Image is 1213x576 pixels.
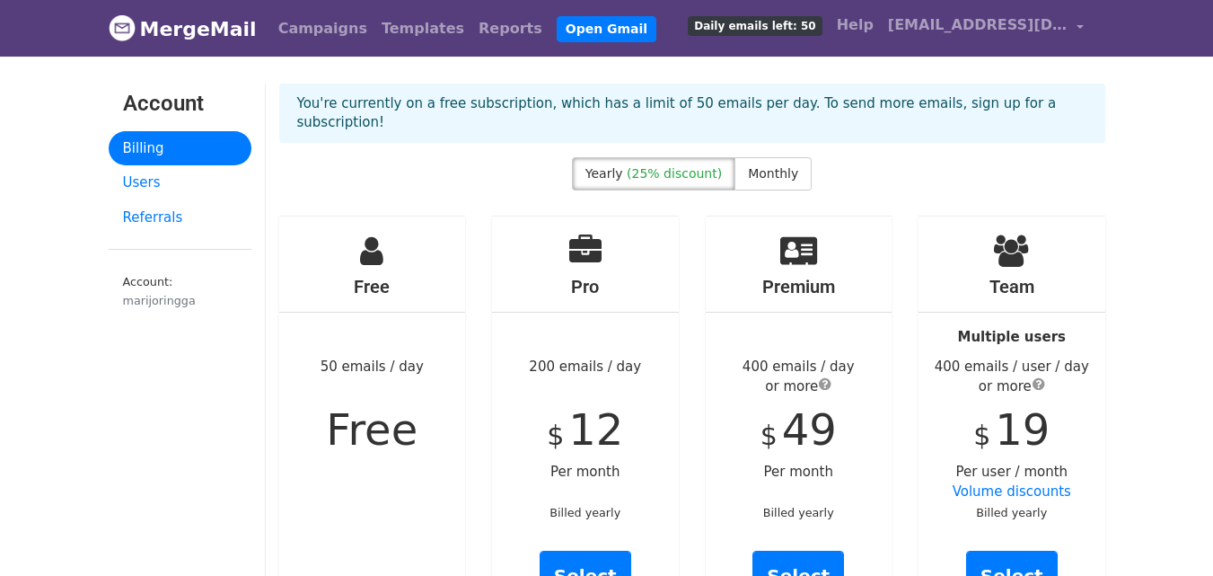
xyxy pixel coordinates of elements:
div: 400 emails / user / day or more [919,357,1105,397]
span: Free [326,404,418,455]
h4: Premium [706,276,892,297]
a: MergeMail [109,10,257,48]
a: Templates [374,11,471,47]
a: Users [109,165,251,200]
small: Billed yearly [976,506,1047,519]
span: $ [973,420,990,451]
small: Account: [123,275,237,309]
a: [EMAIL_ADDRESS][DOMAIN_NAME] [881,7,1091,49]
a: Help [830,7,881,43]
span: (25% discount) [627,166,722,181]
strong: Multiple users [958,329,1066,345]
span: [EMAIL_ADDRESS][DOMAIN_NAME] [888,14,1068,36]
a: Open Gmail [557,16,656,42]
span: 49 [782,404,837,455]
span: 19 [995,404,1050,455]
div: 400 emails / day or more [706,357,892,397]
span: $ [760,420,778,451]
small: Billed yearly [549,506,620,519]
span: Monthly [748,166,798,181]
a: Referrals [109,200,251,235]
span: Daily emails left: 50 [688,16,822,36]
span: $ [547,420,564,451]
span: 12 [568,404,623,455]
a: Billing [109,131,251,166]
a: Daily emails left: 50 [681,7,829,43]
span: Yearly [585,166,623,181]
a: Reports [471,11,549,47]
img: MergeMail logo [109,14,136,41]
a: Volume discounts [953,483,1071,500]
h3: Account [123,91,237,117]
h4: Free [279,276,466,297]
div: marijoringga [123,292,237,309]
a: Campaigns [271,11,374,47]
p: You're currently on a free subscription, which has a limit of 50 emails per day. To send more ema... [297,94,1087,132]
h4: Pro [492,276,679,297]
small: Billed yearly [763,506,834,519]
h4: Team [919,276,1105,297]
